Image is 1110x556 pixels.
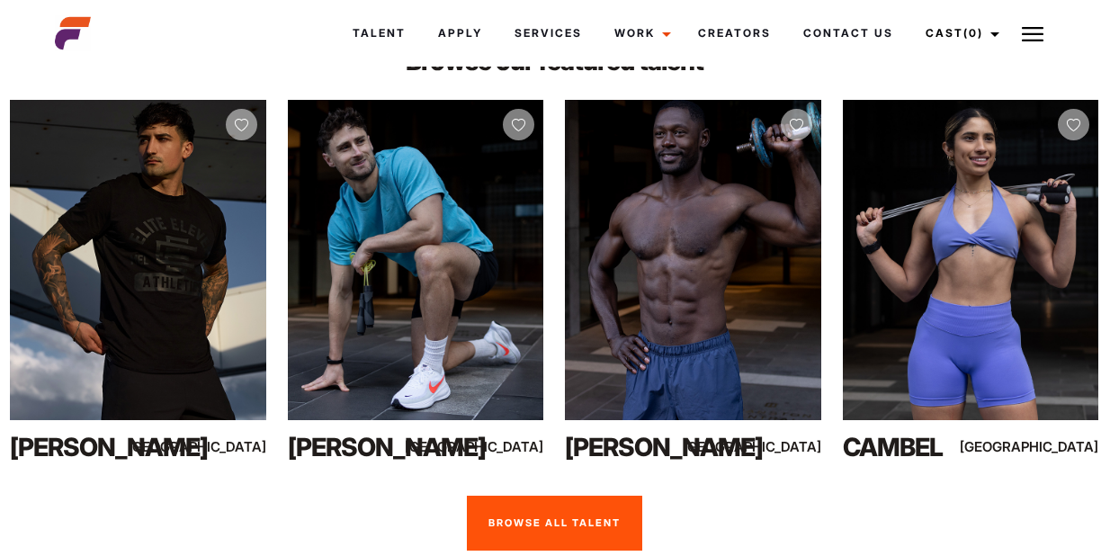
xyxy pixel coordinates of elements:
[10,429,164,465] div: [PERSON_NAME]
[467,496,642,552] a: Browse All Talent
[744,435,820,458] div: [GEOGRAPHIC_DATA]
[909,9,1010,58] a: Cast(0)
[467,435,543,458] div: [GEOGRAPHIC_DATA]
[1022,435,1098,458] div: [GEOGRAPHIC_DATA]
[1022,23,1043,45] img: Burger icon
[843,429,997,465] div: Cambel
[787,9,909,58] a: Contact Us
[565,429,719,465] div: [PERSON_NAME]
[422,9,498,58] a: Apply
[963,26,983,40] span: (0)
[55,15,91,51] img: cropped-aefm-brand-fav-22-square.png
[598,9,682,58] a: Work
[498,9,598,58] a: Services
[288,429,442,465] div: [PERSON_NAME]
[682,9,787,58] a: Creators
[336,9,422,58] a: Talent
[189,435,265,458] div: [GEOGRAPHIC_DATA]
